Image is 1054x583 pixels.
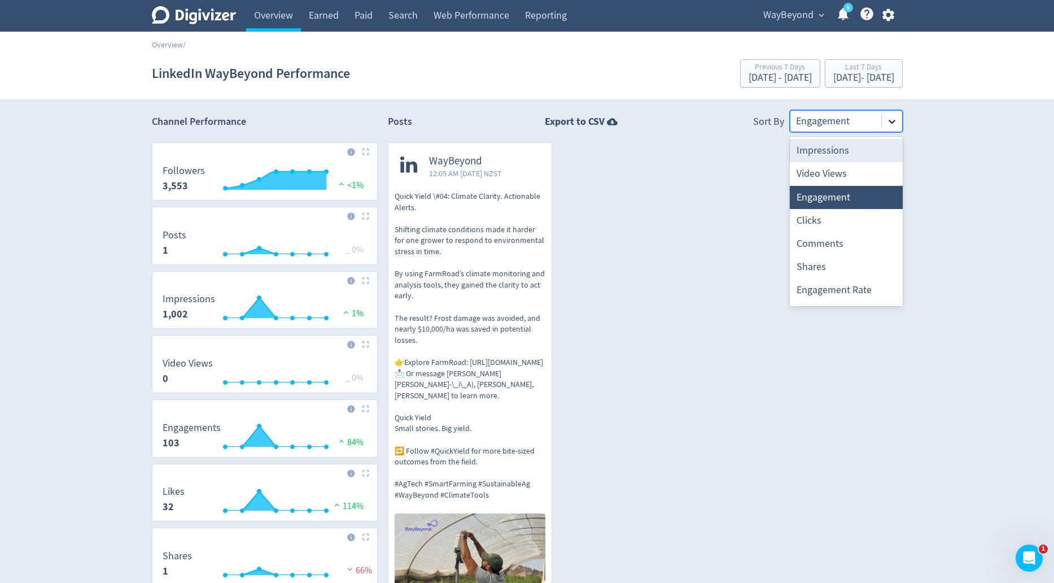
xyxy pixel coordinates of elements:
div: [DATE] - [DATE] [833,73,894,83]
span: WayBeyond [763,6,814,24]
strong: 1,002 [163,307,188,321]
button: WayBeyond [759,6,827,24]
dt: Shares [163,550,192,563]
h1: LinkedIn WayBeyond Performance [152,55,350,92]
span: _ 0% [345,372,364,384]
dt: Impressions [163,293,215,306]
svg: Posts 1 [157,230,373,260]
div: Previous 7 Days [749,63,812,73]
div: Shares [790,255,903,279]
text: 5 [846,4,849,12]
img: positive-performance.svg [336,437,347,445]
img: negative-performance.svg [344,565,356,573]
img: positive-performance.svg [336,180,347,188]
div: Engagement [790,186,903,209]
span: 1 [1039,545,1048,554]
strong: 103 [163,436,180,450]
span: 1% [340,308,364,319]
dt: Video Views [163,357,213,370]
dt: Likes [163,485,185,498]
span: expand_more [816,10,826,20]
button: Last 7 Days[DATE]- [DATE] [825,59,903,88]
img: Placeholder [362,148,369,155]
img: Placeholder [362,212,369,220]
div: Date [790,302,903,325]
div: Clicks [790,209,903,232]
svg: Shares 1 [157,551,373,581]
div: Sort By [753,115,784,132]
svg: Video Views 0 [157,358,373,388]
span: 114% [331,501,364,512]
div: Video Views [790,162,903,185]
iframe: Intercom live chat [1016,545,1043,572]
svg: Likes 32 [157,486,373,516]
span: _ 0% [345,244,364,255]
span: WayBeyond [429,155,502,168]
span: 84% [336,437,364,448]
div: [DATE] - [DATE] [749,73,812,83]
strong: 1 [163,243,168,257]
strong: 3,553 [163,179,188,193]
a: 5 [843,3,853,12]
dt: Followers [163,164,205,177]
strong: 0 [163,372,168,385]
svg: Impressions 1,002 [157,294,373,324]
svg: Followers 3,553 [157,166,373,195]
img: positive-performance.svg [331,501,343,509]
p: Quick Yield \#04: Climate Clarity. Actionable Alerts. Shifting climate conditions made it harder ... [395,191,546,501]
strong: Export to CSV [545,115,605,129]
div: Last 7 Days [833,63,894,73]
img: Placeholder [362,341,369,348]
div: Comments [790,232,903,255]
img: Placeholder [362,405,369,412]
span: / [183,40,186,50]
dt: Posts [163,229,186,242]
button: Previous 7 Days[DATE] - [DATE] [740,59,820,88]
strong: 32 [163,500,174,514]
strong: 1 [163,564,168,578]
img: positive-performance.svg [340,308,352,316]
img: Placeholder [362,469,369,477]
span: 66% [344,565,372,576]
h2: Posts [388,115,412,132]
img: Placeholder [362,533,369,541]
div: Impressions [790,139,903,162]
a: Overview [152,40,183,50]
img: Placeholder [362,277,369,284]
span: <1% [336,180,364,191]
dt: Engagements [163,421,221,434]
h2: Channel Performance [152,115,378,129]
div: Engagement Rate [790,279,903,302]
svg: Engagements 103 [157,423,373,453]
span: 12:05 AM [DATE] NZST [429,168,502,179]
